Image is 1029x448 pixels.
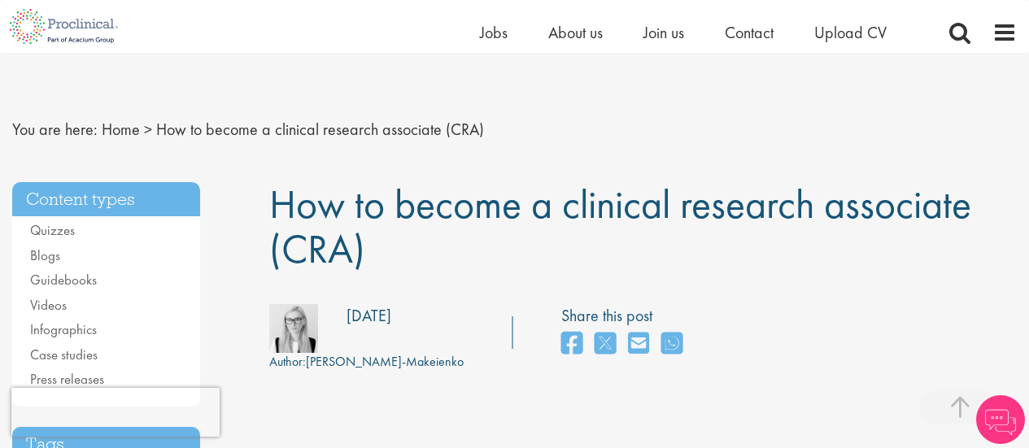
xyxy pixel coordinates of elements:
h3: Content types [12,182,200,217]
a: Infographics [30,320,97,338]
a: share on facebook [561,327,582,362]
a: Guidebooks [30,271,97,289]
span: > [144,119,152,140]
a: Quizzes [30,221,75,239]
a: Upload CV [814,22,887,43]
a: Case studies [30,346,98,363]
a: share on email [628,327,649,362]
a: About us [548,22,603,43]
span: How to become a clinical research associate (CRA) [156,119,484,140]
a: Join us [643,22,684,43]
a: Jobs [480,22,508,43]
div: [DATE] [347,304,391,328]
a: Videos [30,296,67,314]
a: Press releases [30,370,104,388]
iframe: reCAPTCHA [11,388,220,437]
span: How to become a clinical research associate (CRA) [269,178,971,275]
img: How to become a clinical research associate (CRA) [269,406,270,407]
span: Author: [269,353,306,370]
div: [PERSON_NAME]-Makeienko [269,353,464,372]
a: share on twitter [595,327,616,362]
label: Share this post [561,304,691,328]
span: You are here: [12,119,98,140]
a: Contact [725,22,774,43]
a: Blogs [30,246,60,264]
img: 9c42a799-1214-4f0b-6c8b-08d628c793e7 [269,304,318,353]
a: share on whats app [661,327,682,362]
a: breadcrumb link [102,119,140,140]
img: Chatbot [976,395,1025,444]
